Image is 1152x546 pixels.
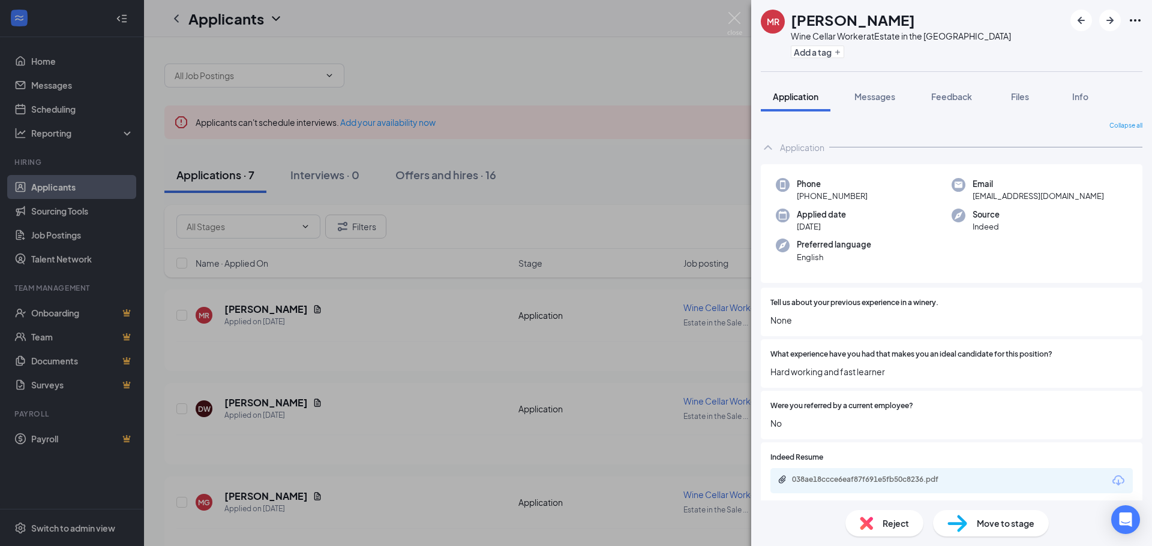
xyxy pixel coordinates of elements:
[770,417,1133,430] span: No
[931,91,972,102] span: Feedback
[1109,121,1142,131] span: Collapse all
[1072,91,1088,102] span: Info
[770,400,913,412] span: Were you referred by a current employee?
[773,91,818,102] span: Application
[770,349,1052,360] span: What experience have you had that makes you an ideal candidate for this position?
[778,475,787,484] svg: Paperclip
[797,251,871,263] span: English
[791,10,915,30] h1: [PERSON_NAME]
[977,517,1034,530] span: Move to stage
[1011,91,1029,102] span: Files
[797,221,846,233] span: [DATE]
[778,475,972,486] a: Paperclip038ae18ccce6eaf87f691e5fb50c8236.pdf
[780,141,824,153] div: Application
[1128,13,1142,28] svg: Ellipses
[767,16,779,28] div: MR
[834,49,841,56] svg: Plus
[797,239,871,251] span: Preferred language
[854,91,895,102] span: Messages
[973,178,1104,190] span: Email
[1103,13,1117,28] svg: ArrowRight
[761,140,775,155] svg: ChevronUp
[791,46,844,58] button: PlusAdd a tag
[973,209,1000,221] span: Source
[883,517,909,530] span: Reject
[770,365,1133,378] span: Hard working and fast learner
[1111,505,1140,534] div: Open Intercom Messenger
[797,209,846,221] span: Applied date
[792,475,960,484] div: 038ae18ccce6eaf87f691e5fb50c8236.pdf
[770,297,938,309] span: Tell us about your previous experience in a winery.
[973,190,1104,202] span: [EMAIL_ADDRESS][DOMAIN_NAME]
[973,221,1000,233] span: Indeed
[1070,10,1092,31] button: ArrowLeftNew
[791,30,1011,42] div: Wine Cellar Worker at Estate in the [GEOGRAPHIC_DATA]
[1111,473,1126,488] svg: Download
[770,452,823,463] span: Indeed Resume
[1074,13,1088,28] svg: ArrowLeftNew
[1099,10,1121,31] button: ArrowRight
[770,313,1133,327] span: None
[797,178,868,190] span: Phone
[797,190,868,202] span: [PHONE_NUMBER]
